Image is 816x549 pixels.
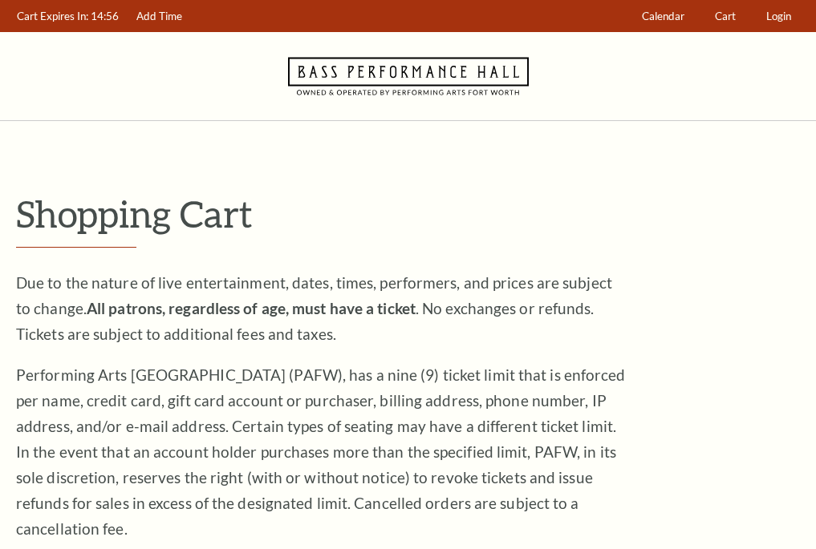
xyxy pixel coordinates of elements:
[766,10,791,22] span: Login
[129,1,190,32] a: Add Time
[708,1,744,32] a: Cart
[635,1,692,32] a: Calendar
[16,362,626,542] p: Performing Arts [GEOGRAPHIC_DATA] (PAFW), has a nine (9) ticket limit that is enforced per name, ...
[17,10,88,22] span: Cart Expires In:
[16,193,800,234] p: Shopping Cart
[87,299,416,317] strong: All patrons, regardless of age, must have a ticket
[715,10,736,22] span: Cart
[642,10,684,22] span: Calendar
[759,1,799,32] a: Login
[16,273,612,343] span: Due to the nature of live entertainment, dates, times, performers, and prices are subject to chan...
[91,10,119,22] span: 14:56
